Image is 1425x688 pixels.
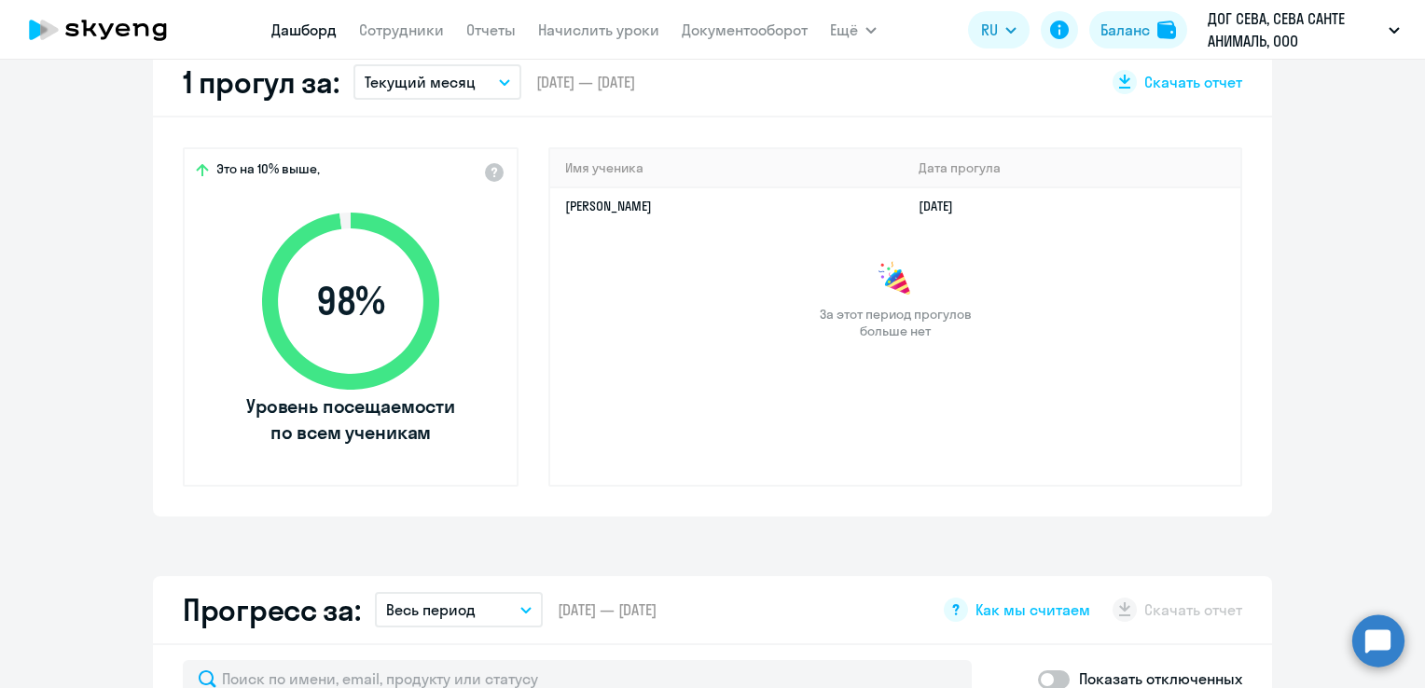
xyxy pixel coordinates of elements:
[682,21,808,39] a: Документооборот
[243,393,458,446] span: Уровень посещаемости по всем ученикам
[466,21,516,39] a: Отчеты
[550,149,904,187] th: Имя ученика
[1100,19,1150,41] div: Баланс
[386,599,476,621] p: Весь период
[359,21,444,39] a: Сотрудники
[565,198,652,214] a: [PERSON_NAME]
[981,19,998,41] span: RU
[243,279,458,323] span: 98 %
[183,63,339,101] h2: 1 прогул за:
[216,160,320,183] span: Это на 10% выше,
[183,591,360,628] h2: Прогресс за:
[271,21,337,39] a: Дашборд
[975,599,1090,620] span: Как мы считаем
[375,592,543,627] button: Весь период
[904,149,1240,187] th: Дата прогула
[817,306,974,339] span: За этот период прогулов больше нет
[1198,7,1409,52] button: ДОГ СЕВА, СЕВА САНТЕ АНИМАЛЬ, ООО
[365,71,476,93] p: Текущий месяц
[353,64,521,100] button: Текущий месяц
[558,599,657,620] span: [DATE] — [DATE]
[1089,11,1187,48] button: Балансbalance
[1208,7,1381,52] p: ДОГ СЕВА, СЕВА САНТЕ АНИМАЛЬ, ООО
[830,11,877,48] button: Ещё
[830,19,858,41] span: Ещё
[968,11,1030,48] button: RU
[919,198,968,214] a: [DATE]
[877,261,914,298] img: congrats
[1144,72,1242,92] span: Скачать отчет
[1157,21,1176,39] img: balance
[538,21,659,39] a: Начислить уроки
[536,72,635,92] span: [DATE] — [DATE]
